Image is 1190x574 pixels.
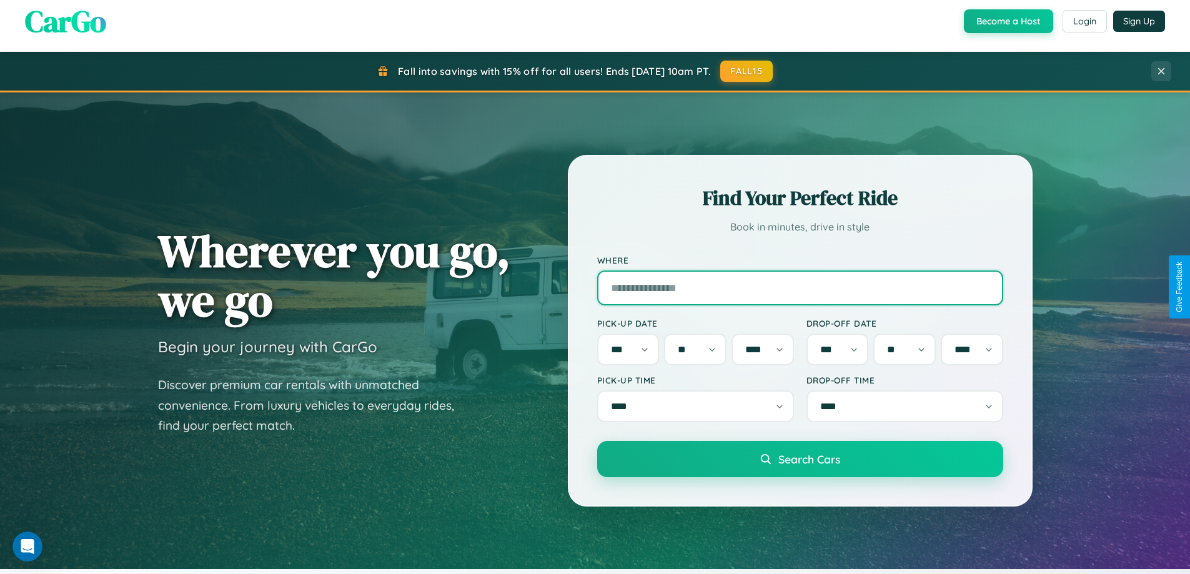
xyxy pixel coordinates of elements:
span: Search Cars [778,452,840,466]
label: Pick-up Date [597,318,794,329]
button: Sign Up [1113,11,1165,32]
label: Drop-off Date [806,318,1003,329]
button: Become a Host [964,9,1053,33]
h1: Wherever you go, we go [158,226,510,325]
label: Pick-up Time [597,375,794,385]
label: Drop-off Time [806,375,1003,385]
span: CarGo [25,1,106,42]
h3: Begin your journey with CarGo [158,337,377,356]
p: Book in minutes, drive in style [597,218,1003,236]
div: Give Feedback [1175,262,1184,312]
h2: Find Your Perfect Ride [597,184,1003,212]
iframe: Intercom live chat [12,532,42,562]
button: Search Cars [597,441,1003,477]
span: Fall into savings with 15% off for all users! Ends [DATE] 10am PT. [398,65,711,77]
button: Login [1063,10,1107,32]
button: FALL15 [720,61,773,82]
p: Discover premium car rentals with unmatched convenience. From luxury vehicles to everyday rides, ... [158,375,470,436]
label: Where [597,255,1003,265]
